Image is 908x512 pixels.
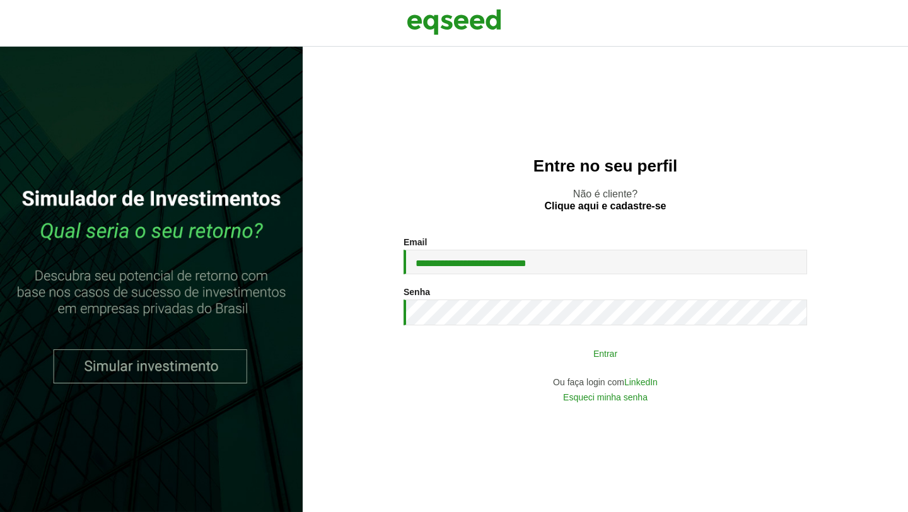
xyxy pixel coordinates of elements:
[404,238,427,247] label: Email
[441,341,769,365] button: Entrar
[624,378,658,387] a: LinkedIn
[404,288,430,296] label: Senha
[545,201,666,211] a: Clique aqui e cadastre-se
[328,188,883,212] p: Não é cliente?
[404,378,807,387] div: Ou faça login com
[563,393,648,402] a: Esqueci minha senha
[407,6,501,38] img: EqSeed Logo
[328,157,883,175] h2: Entre no seu perfil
